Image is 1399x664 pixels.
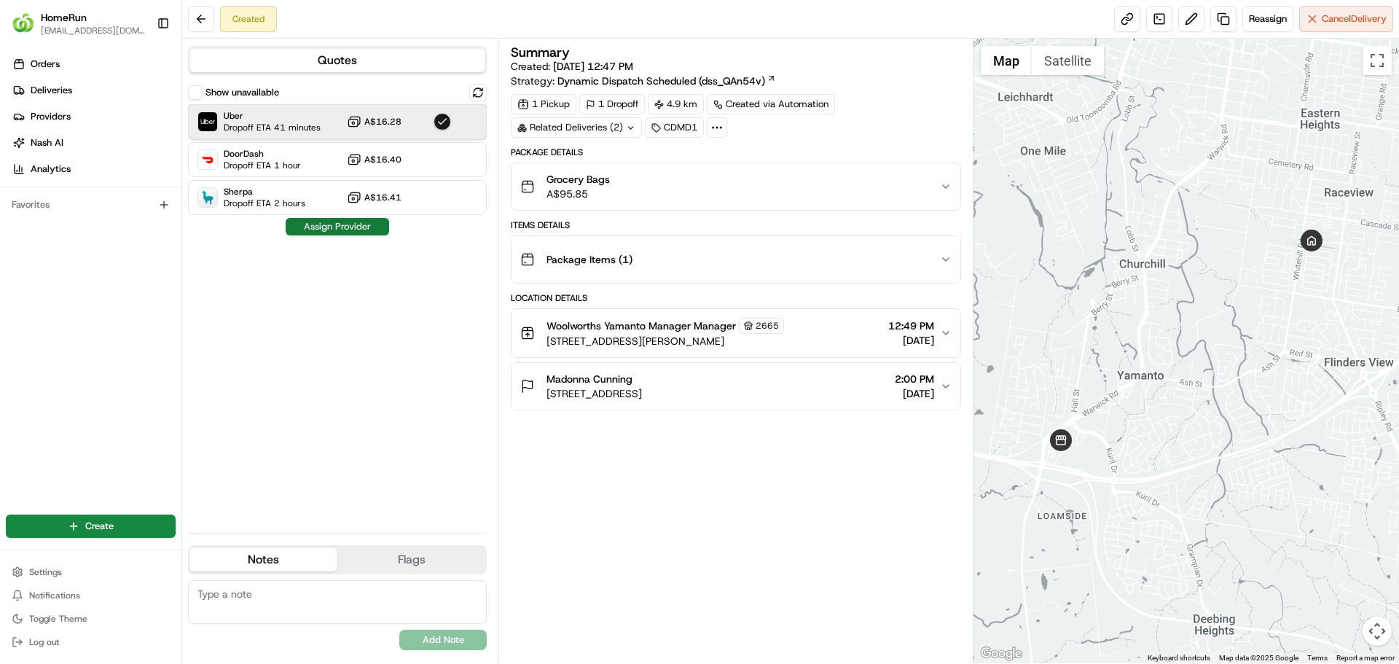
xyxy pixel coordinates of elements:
div: 1 Pickup [511,94,576,114]
a: Report a map error [1336,654,1395,662]
button: Create [6,515,176,538]
button: Grocery BagsA$95.85 [512,163,960,210]
span: A$16.28 [364,116,401,128]
span: 2:00 PM [895,372,934,386]
span: 2665 [756,320,779,332]
a: Providers [6,105,181,128]
button: A$16.28 [347,114,401,129]
a: Orders [6,52,181,76]
button: Keyboard shortcuts [1148,653,1210,663]
a: Created via Automation [707,94,835,114]
span: Grocery Bags [546,172,610,187]
span: Create [85,520,114,533]
span: [DATE] 12:47 PM [553,60,633,73]
span: 12:49 PM [888,319,934,333]
button: Map camera controls [1363,617,1392,646]
span: [STREET_ADDRESS] [546,386,642,401]
span: A$16.41 [364,192,401,203]
span: Toggle Theme [29,613,87,625]
button: A$16.40 [347,152,401,167]
span: Reassign [1249,12,1287,26]
button: Flags [337,548,485,571]
a: Deliveries [6,79,181,102]
button: Reassign [1242,6,1293,32]
span: [DATE] [888,333,934,348]
span: Map data ©2025 Google [1219,654,1298,662]
button: CancelDelivery [1299,6,1393,32]
div: Favorites [6,193,176,216]
span: Package Items ( 1 ) [546,252,632,267]
label: Show unavailable [205,86,279,99]
span: Dropoff ETA 1 hour [224,160,301,171]
img: HomeRun [12,12,35,35]
button: HomeRunHomeRun[EMAIL_ADDRESS][DOMAIN_NAME] [6,6,151,41]
span: Providers [31,110,71,123]
button: Woolworths Yamanto Manager Manager2665[STREET_ADDRESS][PERSON_NAME]12:49 PM[DATE] [512,309,960,357]
span: Settings [29,566,62,578]
img: DoorDash [198,150,217,169]
div: 4.9 km [648,94,704,114]
span: Notifications [29,590,80,601]
span: Log out [29,636,59,648]
span: Dropoff ETA 41 minutes [224,122,321,133]
span: Dropoff ETA 2 hours [224,198,305,209]
span: Created: [511,59,633,74]
span: A$16.40 [364,154,401,165]
div: Strategy: [511,74,776,88]
button: Notifications [6,585,176,606]
img: Google [977,644,1025,663]
button: Assign Provider [286,218,389,235]
button: Show satellite imagery [1032,46,1104,75]
span: Madonna Cunning [546,372,632,386]
h3: Summary [511,46,570,59]
button: [EMAIL_ADDRESS][DOMAIN_NAME] [41,25,145,36]
span: Orders [31,58,60,71]
div: CDMD1 [645,117,704,138]
span: [STREET_ADDRESS][PERSON_NAME] [546,334,784,348]
span: Cancel Delivery [1322,12,1387,26]
button: Toggle fullscreen view [1363,46,1392,75]
a: Open this area in Google Maps (opens a new window) [977,644,1025,663]
span: Dynamic Dispatch Scheduled (dss_QAn54v) [557,74,765,88]
span: Woolworths Yamanto Manager Manager [546,319,736,333]
div: Location Details [511,292,960,304]
img: Uber [198,112,217,131]
span: Sherpa [224,186,305,198]
button: Settings [6,562,176,582]
button: A$16.41 [347,190,401,205]
button: Madonna Cunning[STREET_ADDRESS]2:00 PM[DATE] [512,363,960,410]
div: 1 Dropoff [579,94,645,114]
div: Package Details [511,147,960,158]
span: Deliveries [31,84,72,97]
button: HomeRun [41,10,87,25]
button: Show street map [981,46,1032,75]
button: Package Items (1) [512,236,960,283]
span: Uber [224,110,321,122]
button: Notes [189,548,337,571]
img: Sherpa [198,188,217,207]
a: Dynamic Dispatch Scheduled (dss_QAn54v) [557,74,776,88]
button: Quotes [189,49,485,72]
a: Terms [1307,654,1328,662]
a: Nash AI [6,131,181,155]
a: Analytics [6,157,181,181]
span: Nash AI [31,136,63,149]
button: Log out [6,632,176,652]
span: A$95.85 [546,187,610,201]
span: [DATE] [895,386,934,401]
span: DoorDash [224,148,301,160]
div: Related Deliveries (2) [511,117,642,138]
span: Analytics [31,163,71,176]
button: Toggle Theme [6,609,176,629]
div: Items Details [511,219,960,231]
